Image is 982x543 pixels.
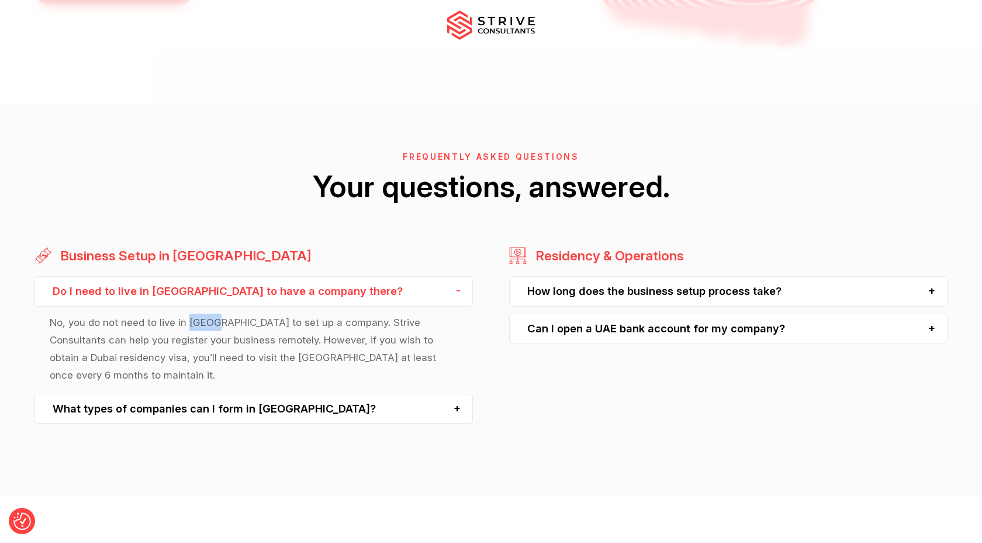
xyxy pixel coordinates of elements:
[34,276,473,306] div: Do I need to live in [GEOGRAPHIC_DATA] to have a company there?
[509,314,948,343] div: Can I open a UAE bank account for my company?
[50,314,458,384] p: No, you do not need to live in [GEOGRAPHIC_DATA] to set up a company. Strive Consultants can help...
[34,394,473,424] div: What types of companies can I form in [GEOGRAPHIC_DATA]?
[13,513,31,530] button: Consent Preferences
[13,513,31,530] img: Revisit consent button
[509,276,948,306] div: How long does the business setup process take?
[530,247,684,265] h3: Residency & Operations
[54,247,312,265] h3: Business Setup in [GEOGRAPHIC_DATA]
[447,11,535,40] img: main-logo.svg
